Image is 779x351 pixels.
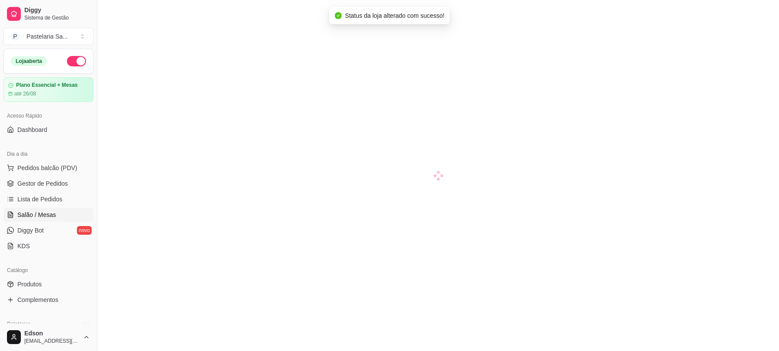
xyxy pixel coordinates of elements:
[11,56,47,66] div: Loja aberta
[3,123,93,137] a: Dashboard
[17,295,58,304] span: Complementos
[3,28,93,45] button: Select a team
[14,90,36,97] article: até 26/08
[345,12,444,19] span: Status da loja alterado com sucesso!
[3,192,93,206] a: Lista de Pedidos
[3,177,93,190] a: Gestor de Pedidos
[17,242,30,250] span: KDS
[3,147,93,161] div: Dia a dia
[3,327,93,348] button: Edson[EMAIL_ADDRESS][DOMAIN_NAME]
[17,226,44,235] span: Diggy Bot
[17,195,63,203] span: Lista de Pedidos
[3,293,93,307] a: Complementos
[24,14,90,21] span: Sistema de Gestão
[17,280,42,289] span: Produtos
[17,125,47,134] span: Dashboard
[17,164,77,172] span: Pedidos balcão (PDV)
[27,32,68,41] div: Pastelaria Sa ...
[3,223,93,237] a: Diggy Botnovo
[3,161,93,175] button: Pedidos balcão (PDV)
[3,109,93,123] div: Acesso Rápido
[3,277,93,291] a: Produtos
[3,208,93,222] a: Salão / Mesas
[16,82,78,89] article: Plano Essencial + Mesas
[24,7,90,14] span: Diggy
[3,3,93,24] a: DiggySistema de Gestão
[17,179,68,188] span: Gestor de Pedidos
[11,32,20,41] span: P
[24,338,80,344] span: [EMAIL_ADDRESS][DOMAIN_NAME]
[17,210,56,219] span: Salão / Mesas
[3,77,93,102] a: Plano Essencial + Mesasaté 26/08
[67,56,86,66] button: Alterar Status
[335,12,341,19] span: check-circle
[3,263,93,277] div: Catálogo
[24,330,80,338] span: Edson
[7,321,30,328] span: Relatórios
[3,239,93,253] a: KDS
